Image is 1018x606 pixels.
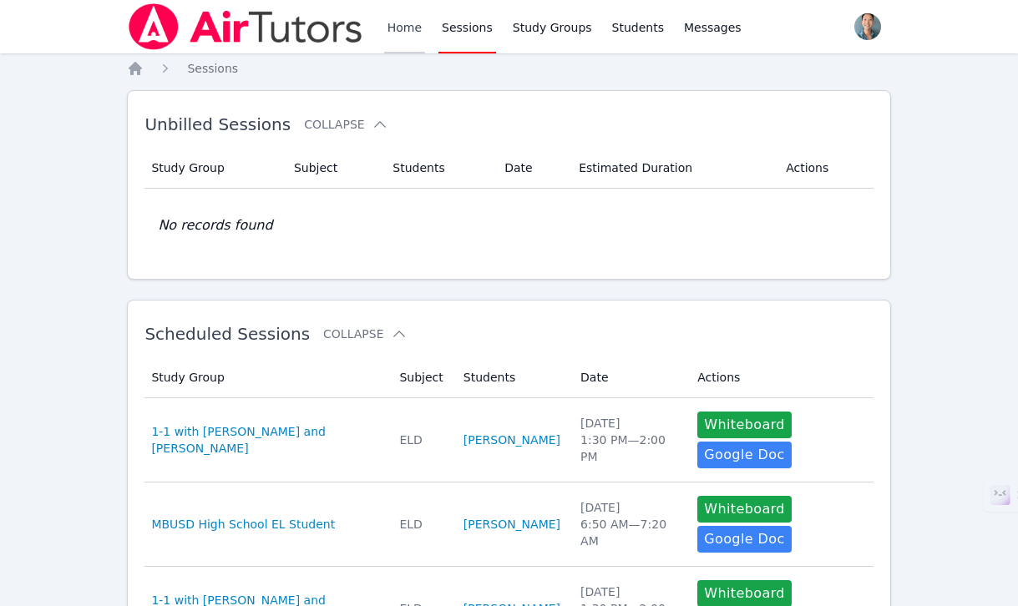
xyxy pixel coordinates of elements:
[144,148,284,189] th: Study Group
[144,482,873,567] tr: MBUSD High School EL StudentELD[PERSON_NAME][DATE]6:50 AM—7:20 AMWhiteboardGoogle Doc
[570,357,687,398] th: Date
[304,116,387,133] button: Collapse
[687,357,873,398] th: Actions
[697,526,791,553] a: Google Doc
[144,398,873,482] tr: 1-1 with [PERSON_NAME] and [PERSON_NAME]ELD[PERSON_NAME][DATE]1:30 PM—2:00 PMWhiteboardGoogle Doc
[187,60,238,77] a: Sessions
[144,189,873,262] td: No records found
[580,499,677,549] div: [DATE] 6:50 AM — 7:20 AM
[127,60,890,77] nav: Breadcrumb
[151,516,335,533] a: MBUSD High School EL Student
[684,19,742,36] span: Messages
[697,496,792,523] button: Whiteboard
[144,114,291,134] span: Unbilled Sessions
[453,357,570,398] th: Students
[399,432,443,448] div: ELD
[323,326,407,342] button: Collapse
[580,415,677,465] div: [DATE] 1:30 PM — 2:00 PM
[399,516,443,533] div: ELD
[697,412,792,438] button: Whiteboard
[144,357,389,398] th: Study Group
[569,148,776,189] th: Estimated Duration
[697,442,791,468] a: Google Doc
[463,432,560,448] a: [PERSON_NAME]
[463,516,560,533] a: [PERSON_NAME]
[127,3,363,50] img: Air Tutors
[284,148,382,189] th: Subject
[494,148,569,189] th: Date
[389,357,453,398] th: Subject
[144,324,310,344] span: Scheduled Sessions
[382,148,494,189] th: Students
[776,148,874,189] th: Actions
[187,62,238,75] span: Sessions
[151,423,379,457] a: 1-1 with [PERSON_NAME] and [PERSON_NAME]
